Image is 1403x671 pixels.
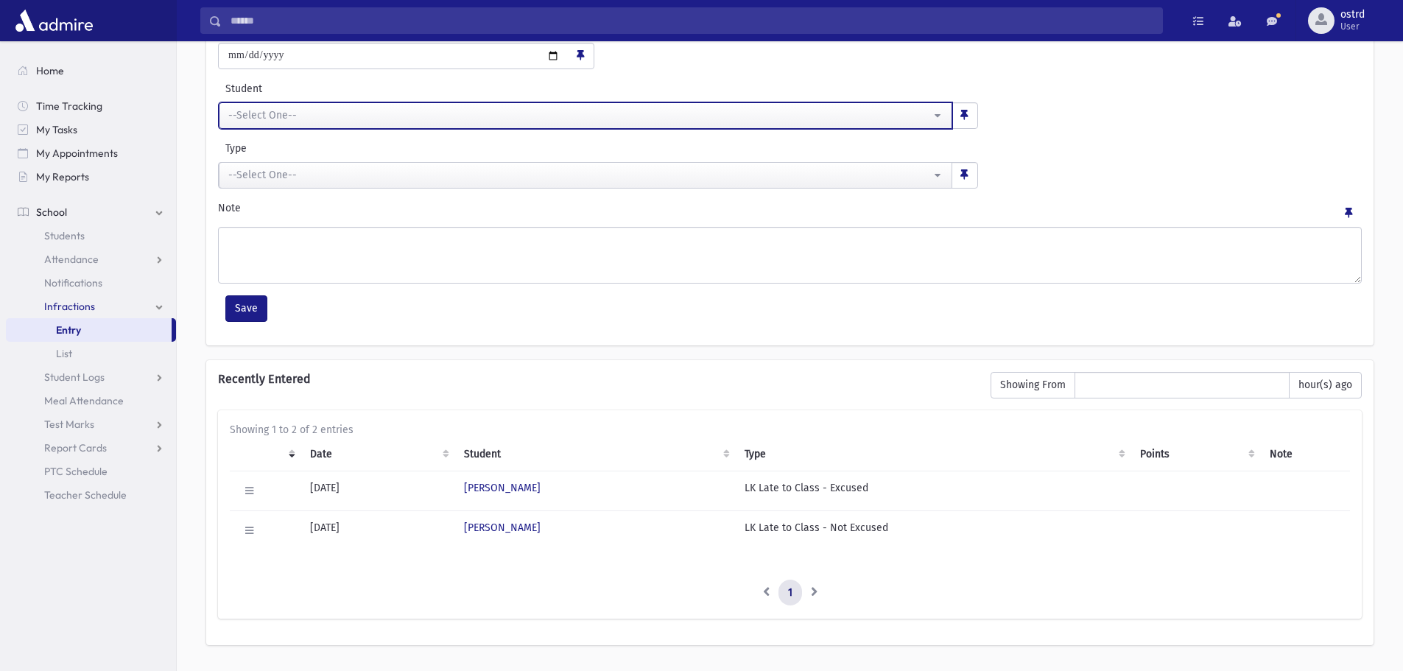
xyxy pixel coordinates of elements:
span: School [36,205,67,219]
th: Points: activate to sort column ascending [1131,438,1261,471]
span: User [1340,21,1365,32]
a: PTC Schedule [6,460,176,483]
a: My Appointments [6,141,176,165]
span: My Appointments [36,147,118,160]
td: LK Late to Class - Not Excused [736,510,1131,550]
span: Showing From [991,372,1075,398]
a: Meal Attendance [6,389,176,412]
a: Entry [6,318,172,342]
div: --Select One-- [228,108,931,123]
td: LK Late to Class - Excused [736,471,1131,510]
span: Meal Attendance [44,394,124,407]
a: Attendance [6,247,176,271]
label: Type [218,141,598,156]
label: Student [218,81,725,96]
span: Report Cards [44,441,107,454]
img: AdmirePro [12,6,96,35]
span: Attendance [44,253,99,266]
button: --Select One-- [219,102,952,129]
span: List [56,347,72,360]
button: --Select One-- [219,162,952,189]
a: [PERSON_NAME] [464,482,541,494]
span: PTC Schedule [44,465,108,478]
a: Students [6,224,176,247]
th: Type: activate to sort column ascending [736,438,1131,471]
a: 1 [778,580,802,606]
th: Date: activate to sort column ascending [301,438,456,471]
span: Time Tracking [36,99,102,113]
a: Home [6,59,176,82]
span: Test Marks [44,418,94,431]
a: Teacher Schedule [6,483,176,507]
a: [PERSON_NAME] [464,521,541,534]
a: Infractions [6,295,176,318]
a: Notifications [6,271,176,295]
a: School [6,200,176,224]
span: Entry [56,323,81,337]
th: Note [1261,438,1350,471]
a: My Reports [6,165,176,189]
span: Notifications [44,276,102,289]
input: Search [222,7,1162,34]
div: --Select One-- [228,167,931,183]
span: Teacher Schedule [44,488,127,502]
span: My Reports [36,170,89,183]
label: Note [218,200,241,221]
a: Report Cards [6,436,176,460]
span: My Tasks [36,123,77,136]
h6: Recently Entered [218,372,976,386]
span: Home [36,64,64,77]
button: Save [225,295,267,322]
td: [DATE] [301,471,456,510]
a: My Tasks [6,118,176,141]
a: Time Tracking [6,94,176,118]
span: Student Logs [44,370,105,384]
th: Student: activate to sort column ascending [455,438,736,471]
span: Students [44,229,85,242]
div: Showing 1 to 2 of 2 entries [230,422,1350,438]
a: Student Logs [6,365,176,389]
span: ostrd [1340,9,1365,21]
a: Test Marks [6,412,176,436]
span: hour(s) ago [1289,372,1362,398]
td: [DATE] [301,510,456,550]
a: List [6,342,176,365]
span: Infractions [44,300,95,313]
